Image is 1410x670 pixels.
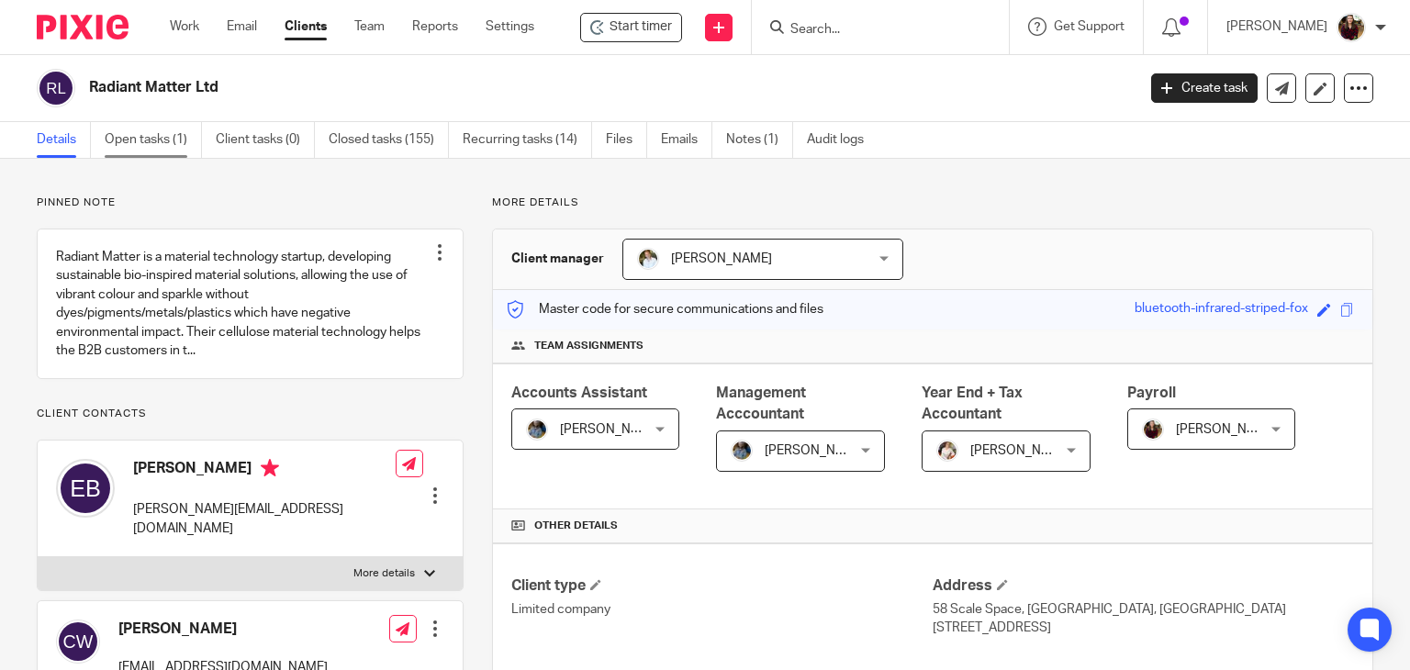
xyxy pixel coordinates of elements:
[560,423,661,436] span: [PERSON_NAME]
[118,620,328,639] h4: [PERSON_NAME]
[354,17,385,36] a: Team
[507,300,823,318] p: Master code for secure communications and files
[661,122,712,158] a: Emails
[936,440,958,462] img: Kayleigh%20Henson.jpeg
[285,17,327,36] a: Clients
[807,122,878,158] a: Audit logs
[1054,20,1125,33] span: Get Support
[89,78,917,97] h2: Radiant Matter Ltd
[526,419,548,441] img: Jaskaran%20Singh.jpeg
[37,15,129,39] img: Pixie
[37,69,75,107] img: svg%3E
[1176,423,1277,436] span: [PERSON_NAME]
[170,17,199,36] a: Work
[261,459,279,477] i: Primary
[463,122,592,158] a: Recurring tasks (14)
[1337,13,1366,42] img: MaxAcc_Sep21_ElliDeanPhoto_030.jpg
[789,22,954,39] input: Search
[56,620,100,664] img: svg%3E
[1127,385,1176,400] span: Payroll
[133,500,396,538] p: [PERSON_NAME][EMAIL_ADDRESS][DOMAIN_NAME]
[486,17,534,36] a: Settings
[922,385,1023,421] span: Year End + Tax Accountant
[933,600,1354,619] p: 58 Scale Space, [GEOGRAPHIC_DATA], [GEOGRAPHIC_DATA]
[970,444,1071,457] span: [PERSON_NAME]
[1135,299,1308,320] div: bluetooth-infrared-striped-fox
[511,600,933,619] p: Limited company
[511,385,647,400] span: Accounts Assistant
[610,17,672,37] span: Start timer
[731,440,753,462] img: Jaskaran%20Singh.jpeg
[511,250,604,268] h3: Client manager
[606,122,647,158] a: Files
[412,17,458,36] a: Reports
[227,17,257,36] a: Email
[933,619,1354,637] p: [STREET_ADDRESS]
[765,444,866,457] span: [PERSON_NAME]
[511,576,933,596] h4: Client type
[1151,73,1258,103] a: Create task
[105,122,202,158] a: Open tasks (1)
[716,385,806,421] span: Management Acccountant
[353,566,415,581] p: More details
[534,339,643,353] span: Team assignments
[133,459,396,482] h4: [PERSON_NAME]
[37,122,91,158] a: Details
[637,248,659,270] img: sarah-royle.jpg
[216,122,315,158] a: Client tasks (0)
[1226,17,1327,36] p: [PERSON_NAME]
[534,519,618,533] span: Other details
[56,459,115,518] img: svg%3E
[933,576,1354,596] h4: Address
[671,252,772,265] span: [PERSON_NAME]
[329,122,449,158] a: Closed tasks (155)
[492,195,1373,210] p: More details
[37,195,464,210] p: Pinned note
[1142,419,1164,441] img: MaxAcc_Sep21_ElliDeanPhoto_030.jpg
[726,122,793,158] a: Notes (1)
[37,407,464,421] p: Client contacts
[580,13,682,42] div: Radiant Matter Ltd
